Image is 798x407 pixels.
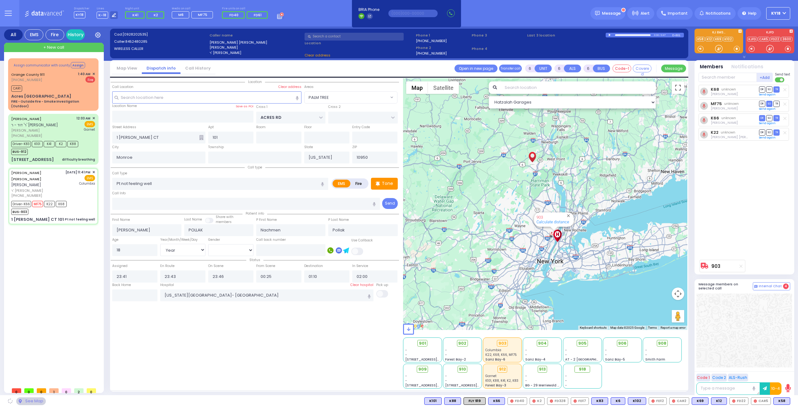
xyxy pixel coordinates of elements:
div: - [565,383,599,388]
a: History [66,29,85,40]
button: KY18 [766,7,790,20]
input: Search location here [112,91,302,103]
span: - [445,378,447,383]
label: [PERSON_NAME] [209,45,303,50]
span: - [405,378,407,383]
span: 910 [459,366,466,372]
div: 1 [PERSON_NAME] CT 101 [11,216,64,223]
label: Clear hospital [350,283,373,288]
span: 2 [74,388,84,393]
label: Use Callback [351,238,373,243]
label: Hospital [160,283,174,288]
span: K22, K68, K66, MF75 [485,352,517,357]
span: Alert [641,11,650,16]
div: BLS [692,397,709,405]
span: BRIA Phone [358,7,379,12]
div: 912 [498,366,507,373]
label: Floor [304,125,312,130]
span: 908 [658,340,666,346]
span: Call type [245,165,265,170]
img: red-radio-icon.svg [532,400,536,403]
a: Call History [180,65,215,71]
img: comment-alt.png [754,285,757,288]
span: MF75 [32,201,43,207]
a: 3600 [781,37,792,41]
span: Phone 2 [416,45,469,51]
span: K88 [67,141,78,147]
span: FD61 [254,12,262,17]
label: EMS [333,180,351,187]
span: 12:03 AM [76,116,90,121]
span: 1 [49,388,59,393]
a: Open this area in Google Maps (opens a new window) [405,322,425,330]
div: BLS [488,397,505,405]
span: DR [759,115,765,121]
a: [PERSON_NAME] [11,116,41,121]
span: ר' דוד - ר' [PERSON_NAME] [11,122,58,128]
div: [STREET_ADDRESS] [11,157,54,163]
span: Phone 4 [472,46,525,51]
span: Sanz Bay-4 [525,357,546,362]
label: City [112,145,119,150]
span: 904 [538,340,547,346]
span: - [565,348,567,352]
span: ר' [PERSON_NAME] [11,188,63,193]
span: DR [759,86,765,92]
button: Code 1 [696,374,710,381]
span: Clear address [305,53,330,58]
input: (000)000-00000 [388,10,438,17]
button: Internal Chat 4 [753,282,790,290]
span: [PHONE_NUMBER] [11,193,42,198]
label: ZIP [352,145,357,150]
span: members [216,220,232,224]
span: Internal Chat [759,284,782,288]
span: TR [773,115,780,121]
p: Tone [382,180,393,187]
label: Areas [304,85,314,90]
span: [STREET_ADDRESS][PERSON_NAME] [405,357,464,362]
small: Share with [216,215,233,219]
span: K22 [44,201,55,207]
span: - [525,352,527,357]
label: ר' [PERSON_NAME] [209,50,303,56]
label: Call Type [112,171,127,176]
span: 906 [618,340,627,346]
span: unknown [721,130,735,135]
label: Room [256,125,266,130]
span: Other building occupants [199,135,204,140]
span: Notifications [706,11,731,16]
label: Cross 1 [256,104,267,109]
span: Isaac Herskovits [711,92,738,96]
img: message.svg [595,11,600,16]
span: K-18 [97,12,108,19]
span: KY18 [771,11,781,16]
input: Search location [501,81,656,94]
span: PALM TREE [309,94,329,101]
span: 901 [419,340,426,346]
div: BLS [773,397,790,405]
span: 0 [87,388,96,393]
label: Location [305,41,414,46]
input: Search hospital [160,289,374,301]
a: Map View [112,65,142,71]
button: BUS [593,65,610,72]
a: K68 [711,87,719,92]
span: 902 [458,340,466,346]
span: BUS-912 [11,149,28,155]
div: - [565,374,599,378]
span: CAR1 [11,85,22,92]
span: Patient info [243,211,267,216]
span: Driver-K83 [11,141,31,147]
label: Apt [208,125,214,130]
img: red-radio-icon.svg [672,400,675,403]
span: Columbia [79,181,95,186]
label: Destination [304,264,323,269]
span: - [405,348,407,352]
div: BLS [424,397,442,405]
label: Call Location [112,85,133,90]
span: - [645,352,647,357]
span: K101 [32,141,43,147]
span: 918 [579,366,586,372]
button: Code 2 [711,374,727,381]
span: Garnet [485,374,497,378]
